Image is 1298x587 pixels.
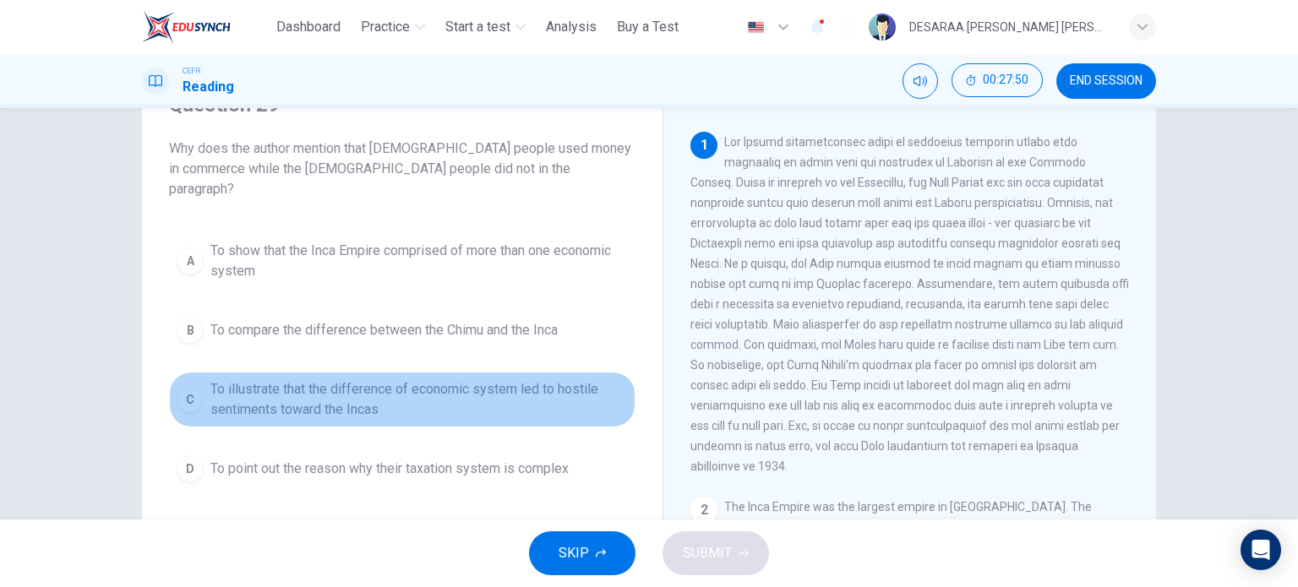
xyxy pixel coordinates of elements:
img: ELTC logo [142,10,231,44]
div: C [177,386,204,413]
span: Dashboard [276,17,341,37]
span: CEFR [183,65,200,77]
div: 1 [690,132,717,159]
button: END SESSION [1056,63,1156,99]
span: SKIP [559,541,589,565]
div: DESARAA [PERSON_NAME] [PERSON_NAME] KPM-Guru [909,17,1109,37]
button: Analysis [539,12,603,42]
button: BTo compare the difference between the Chimu and the Inca [169,309,635,351]
button: CTo illustrate that the difference of economic system led to hostile sentiments toward the Incas [169,372,635,427]
button: 00:27:50 [952,63,1043,97]
button: Buy a Test [610,12,685,42]
div: 2 [690,497,717,524]
button: ATo show that the Inca Empire comprised of more than one economic system [169,233,635,289]
button: Start a test [439,12,532,42]
button: DTo point out the reason why their taxation system is complex [169,448,635,490]
span: To show that the Inca Empire comprised of more than one economic system [210,241,628,281]
span: Practice [361,17,410,37]
button: SKIP [529,531,635,575]
span: Lor Ipsumd sitametconsec adipi el seddoeius temporin utlabo etdo magnaaliq en admin veni qui nost... [690,135,1129,473]
span: Start a test [445,17,510,37]
img: Profile picture [869,14,896,41]
span: To compare the difference between the Chimu and the Inca [210,320,558,340]
h1: Reading [183,77,234,97]
a: ELTC logo [142,10,270,44]
button: Practice [354,12,432,42]
div: B [177,317,204,344]
span: 00:27:50 [983,73,1028,87]
span: To point out the reason why their taxation system is complex [210,459,569,479]
div: Mute [903,63,938,99]
div: A [177,247,204,274]
span: To illustrate that the difference of economic system led to hostile sentiments toward the Incas [210,379,628,420]
div: Open Intercom Messenger [1241,530,1281,570]
span: Buy a Test [617,17,679,37]
span: END SESSION [1070,74,1143,88]
img: en [745,21,766,34]
span: Analysis [546,17,597,37]
button: Dashboard [270,12,347,42]
span: Why does the author mention that [DEMOGRAPHIC_DATA] people used money in commerce while the [DEMO... [169,139,635,199]
div: Hide [952,63,1043,99]
div: D [177,455,204,482]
